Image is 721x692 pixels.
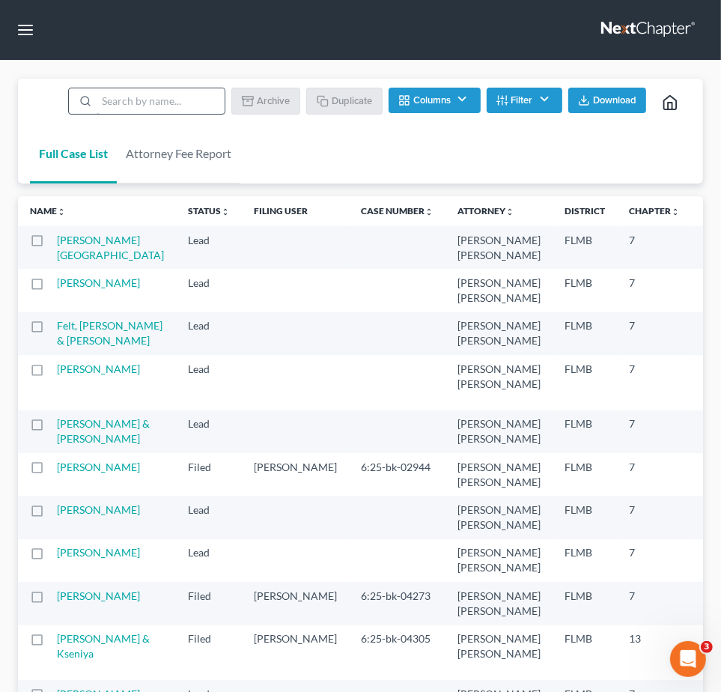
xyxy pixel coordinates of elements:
[617,410,692,453] td: 7
[445,453,553,496] td: [PERSON_NAME] [PERSON_NAME]
[176,410,242,453] td: Lead
[701,641,713,653] span: 3
[176,582,242,625] td: Filed
[349,625,445,680] td: 6:25-bk-04305
[221,207,230,216] i: unfold_more
[176,269,242,312] td: Lead
[242,582,349,625] td: [PERSON_NAME]
[445,410,553,453] td: [PERSON_NAME] [PERSON_NAME]
[617,226,692,269] td: 7
[617,355,692,410] td: 7
[487,88,562,113] button: Filter
[57,276,140,289] a: [PERSON_NAME]
[176,539,242,582] td: Lead
[117,124,240,183] a: Attorney Fee Report
[349,453,445,496] td: 6:25-bk-02944
[242,453,349,496] td: [PERSON_NAME]
[553,312,617,355] td: FLMB
[97,88,225,114] input: Search by name...
[57,207,66,216] i: unfold_more
[176,312,242,355] td: Lead
[57,362,140,375] a: [PERSON_NAME]
[176,625,242,680] td: Filed
[242,625,349,680] td: [PERSON_NAME]
[670,641,706,677] iframe: Intercom live chat
[553,355,617,410] td: FLMB
[553,196,617,226] th: District
[553,269,617,312] td: FLMB
[176,355,242,410] td: Lead
[553,496,617,538] td: FLMB
[445,496,553,538] td: [PERSON_NAME] [PERSON_NAME]
[389,88,480,113] button: Columns
[629,205,680,216] a: Chapterunfold_more
[176,453,242,496] td: Filed
[617,496,692,538] td: 7
[57,234,164,261] a: [PERSON_NAME][GEOGRAPHIC_DATA]
[553,539,617,582] td: FLMB
[445,312,553,355] td: [PERSON_NAME] [PERSON_NAME]
[457,205,514,216] a: Attorneyunfold_more
[30,124,117,183] a: Full Case List
[57,589,140,602] a: [PERSON_NAME]
[425,207,433,216] i: unfold_more
[445,582,553,625] td: [PERSON_NAME] [PERSON_NAME]
[671,207,680,216] i: unfold_more
[349,582,445,625] td: 6:25-bk-04273
[553,625,617,680] td: FLMB
[593,94,636,106] span: Download
[553,453,617,496] td: FLMB
[57,417,150,445] a: [PERSON_NAME] & [PERSON_NAME]
[242,196,349,226] th: Filing User
[445,226,553,269] td: [PERSON_NAME] [PERSON_NAME]
[568,88,646,113] button: Download
[617,539,692,582] td: 7
[553,582,617,625] td: FLMB
[176,496,242,538] td: Lead
[445,539,553,582] td: [PERSON_NAME] [PERSON_NAME]
[445,269,553,312] td: [PERSON_NAME] [PERSON_NAME]
[57,632,150,660] a: [PERSON_NAME] & Kseniya
[57,503,140,516] a: [PERSON_NAME]
[57,319,162,347] a: Felt, [PERSON_NAME] & [PERSON_NAME]
[445,355,553,410] td: [PERSON_NAME] [PERSON_NAME]
[617,453,692,496] td: 7
[57,461,140,473] a: [PERSON_NAME]
[617,312,692,355] td: 7
[30,205,66,216] a: Nameunfold_more
[617,269,692,312] td: 7
[176,226,242,269] td: Lead
[617,625,692,680] td: 13
[445,625,553,680] td: [PERSON_NAME] [PERSON_NAME]
[361,205,433,216] a: Case Numberunfold_more
[553,226,617,269] td: FLMB
[553,410,617,453] td: FLMB
[505,207,514,216] i: unfold_more
[57,546,140,559] a: [PERSON_NAME]
[188,205,230,216] a: Statusunfold_more
[617,582,692,625] td: 7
